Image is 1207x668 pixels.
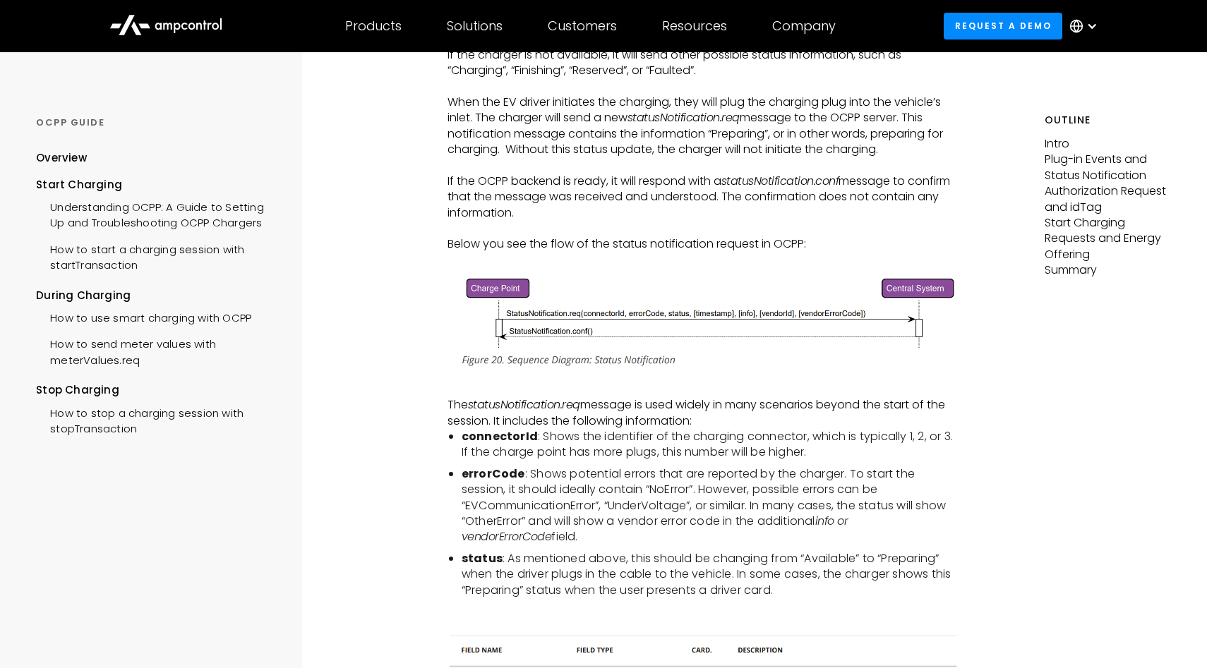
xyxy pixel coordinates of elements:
div: Products [345,18,402,34]
p: Authorization Request and idTag [1045,183,1171,215]
div: Stop Charging [36,382,277,398]
a: Understanding OCPP: A Guide to Setting Up and Troubleshooting OCPP Chargers [36,193,277,235]
div: Resources [662,18,727,34]
div: Solutions [447,18,503,34]
li: : Shows potential errors that are reported by the charger. To start the session, it should ideall... [462,466,959,545]
p: ‍ [448,221,959,236]
a: Overview [36,150,87,176]
p: ‍ [448,382,959,397]
p: Summary [1045,262,1171,278]
div: OCPP GUIDE [36,116,277,129]
h5: Outline [1045,113,1171,128]
p: ‍ [448,253,959,268]
img: status notification request in OCPP [448,268,959,375]
a: How to stop a charging session with stopTransaction [36,399,277,441]
li: : As mentioned above, this should be changing from “Available” to “Preparing” when the driver plu... [462,551,959,598]
div: Company [772,18,836,34]
a: Request a demo [944,13,1062,39]
a: How to send meter values with meterValues.req [36,329,277,372]
div: Overview [36,150,87,166]
p: ‍ [448,609,959,625]
em: statusNotification.req [468,396,580,413]
p: Start Charging Requests and Energy Offering [1045,215,1171,262]
p: Plug-in Events and Status Notification [1045,152,1171,183]
div: During Charging [36,288,277,303]
li: : Shows the identifier of the charging connector, which is typically 1, 2, or 3. If the charge po... [462,429,959,461]
em: info or vendorErrorCode [462,513,848,545]
p: The message is used widely in many scenarios beyond the start of the session. It includes the fol... [448,397,959,429]
strong: connectorId [462,428,538,444]
p: When the EV driver initiates the charging, they will plug the charging plug into the vehicle’s in... [448,95,959,158]
div: Start Charging [36,177,277,193]
p: If the charger is not available, it will send other possible status information, such as “Chargin... [448,47,959,79]
p: ‍ [448,78,959,94]
p: Below you see the flow of the status notification request in OCPP: [448,236,959,252]
p: If the OCPP backend is ready, it will respond with a message to confirm that the message was rece... [448,174,959,221]
strong: errorCode [462,466,525,482]
div: Customers [548,18,617,34]
p: ‍ [448,157,959,173]
a: How to use smart charging with OCPP [36,303,251,329]
em: statusNotification.conf [721,173,839,189]
strong: status [462,550,503,566]
p: Intro [1045,136,1171,152]
a: How to start a charging session with startTransaction [36,235,277,277]
em: statusNotification.req [627,109,740,126]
